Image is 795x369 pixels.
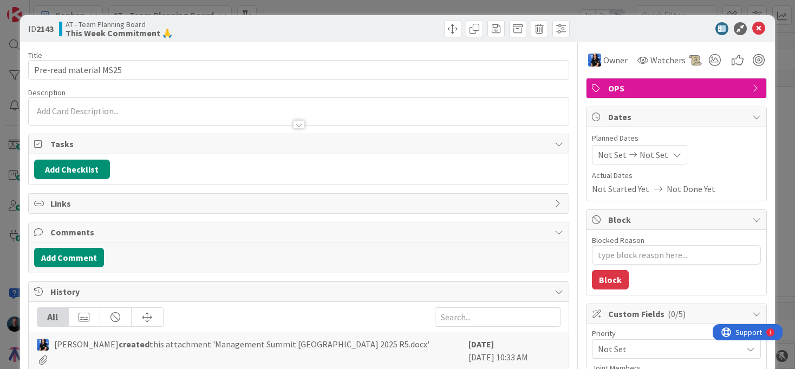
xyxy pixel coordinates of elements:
[468,339,494,350] b: [DATE]
[28,22,54,35] span: ID
[34,248,104,267] button: Add Comment
[608,110,747,123] span: Dates
[54,338,429,351] span: [PERSON_NAME] this attachment 'Management Summit [GEOGRAPHIC_DATA] 2025 R5.docx'
[28,60,570,80] input: type card name here...
[650,54,686,67] span: Watchers
[592,182,649,195] span: Not Started Yet
[66,29,173,37] b: This Week Commitment 🙏
[588,54,601,67] img: PC
[37,308,69,326] div: All
[50,197,550,210] span: Links
[608,213,747,226] span: Block
[50,226,550,239] span: Comments
[119,339,149,350] b: created
[640,148,668,161] span: Not Set
[592,235,644,245] label: Blocked Reason
[608,307,747,320] span: Custom Fields
[23,2,49,15] span: Support
[592,133,761,144] span: Planned Dates
[608,82,747,95] span: OPS
[66,20,173,29] span: AT - Team Planning Board
[34,160,110,179] button: Add Checklist
[435,307,561,327] input: Search...
[37,339,49,351] img: PC
[28,50,42,60] label: Title
[36,23,54,34] b: 2143
[592,170,761,181] span: Actual Dates
[592,270,629,289] button: Block
[28,88,66,97] span: Description
[598,341,737,357] span: Not Set
[56,4,59,13] div: 1
[603,54,628,67] span: Owner
[50,137,550,150] span: Tasks
[668,308,686,319] span: ( 0/5 )
[667,182,715,195] span: Not Done Yet
[598,148,627,161] span: Not Set
[468,338,561,365] div: [DATE] 10:33 AM
[592,330,761,337] div: Priority
[50,285,550,298] span: History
